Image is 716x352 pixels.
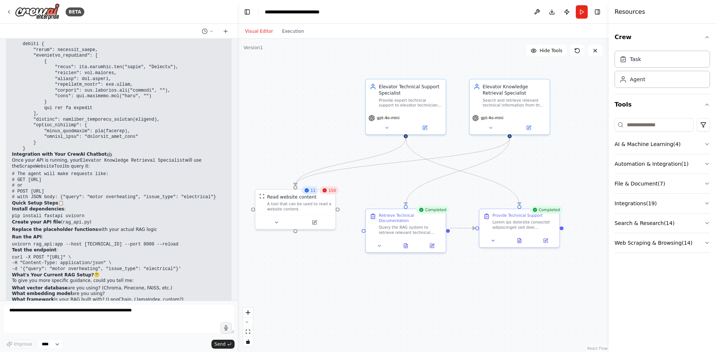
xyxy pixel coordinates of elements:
code: Elevator Knowledge Retrieval Specialist [80,158,185,163]
button: Open in side panel [510,124,547,132]
button: zoom out [243,317,253,327]
button: View output [506,237,533,245]
code: # The agent will make requests like: # GET [URL] # or # POST [URL] # with JSON body: {"query": "m... [12,171,216,200]
g: Edge from 1a82bbc4-f391-4c5f-8578-7cdad28e6fc1 to c782a038-5fc4-4f05-8566-064b6ddeec17 [292,138,513,185]
a: React Flow attribution [587,346,607,351]
div: Query the RAG system to retrieve relevant technical documentation for the technician's query: "{t... [379,225,442,235]
h2: 📋 [12,200,226,206]
button: Open in side panel [406,124,443,132]
button: fit view [243,327,253,337]
div: Task [630,56,641,63]
div: Lorem ips dolorsita consectet adipiscingeli sed doei temporinc, utlabor etd magnaali enimadmini'v... [492,219,555,230]
button: Improve [3,339,35,349]
g: Edge from f8dbe8df-be6e-4779-8d3f-85ac86a6da1a to 87fafb57-2267-41dd-a7af-9b67f8a09789 [450,225,475,231]
div: BETA [66,7,84,16]
code: curl -X POST "[URL]" \ -H "Content-Type: application/json" \ -d '{"query": "motor overheating", "... [12,255,181,272]
strong: Create your API file [12,219,61,225]
img: Logo [15,3,60,20]
div: Completed [416,206,449,214]
button: Send [211,340,235,349]
span: 11 [311,188,315,193]
strong: What framework [12,297,54,302]
p: : [12,234,226,240]
div: Provide Technical Support [492,213,543,218]
div: Elevator Knowledge Retrieval SpecialistSearch and retrieve relevant technical information from th... [469,79,550,135]
strong: Test the endpoint [12,247,56,253]
div: CompletedRetrieve Technical DocumentationQuery the RAG system to retrieve relevant technical docu... [365,209,446,253]
button: Execution [277,27,308,36]
div: Provide expert technical support to elevator technicians by analyzing their problems, retrieving ... [379,98,442,108]
span: Improve [14,341,32,347]
span: gpt-4o-mini [377,115,400,121]
span: Send [214,341,226,347]
button: Hide Tools [526,45,567,57]
h2: 🤔 [12,272,226,278]
button: Automation & Integration(1) [615,154,710,174]
button: Open in side panel [296,219,333,226]
strong: Replace the placeholder functions [12,227,98,232]
li: are you using? (Chroma, Pinecone, FAISS, etc.) [12,285,226,291]
button: zoom in [243,308,253,317]
div: Read website content [267,194,316,200]
strong: What embedding model [12,291,72,296]
button: Switch to previous chat [199,27,217,36]
div: CompletedProvide Technical SupportLorem ips dolorsita consectet adipiscingeli sed doei temporinc,... [479,209,560,248]
strong: What vector database [12,285,67,291]
span: Hide Tools [540,48,562,54]
p: : [12,247,226,253]
div: Crew [615,48,710,94]
button: AI & Machine Learning(4) [615,134,710,154]
div: Completed [530,206,562,214]
div: Elevator Knowledge Retrieval Specialist [483,83,546,96]
div: A tool that can be used to read a website content. [267,202,331,212]
button: File & Document(7) [615,174,710,193]
div: Tools [615,115,710,259]
strong: Install dependencies [12,206,64,212]
div: Elevator Technical Support SpecialistProvide expert technical support to elevator technicians by ... [365,79,446,135]
code: pip install fastapi uvicorn [12,213,84,219]
p: To give you more specific guidance, could you tell me: [12,278,226,284]
div: Retrieve Technical Documentation [379,213,442,223]
button: Search & Research(14) [615,213,710,233]
g: Edge from d987b033-995b-411a-9650-ed0e896129e0 to c782a038-5fc4-4f05-8566-064b6ddeec17 [292,138,409,185]
button: Tools [615,94,710,115]
div: Agent [630,76,645,83]
div: Search and retrieve relevant technical information from the elevator documentation database using... [483,98,546,108]
h2: 🤖 [12,152,226,158]
li: is your RAG built with? (LangChain, LlamaIndex, custom?) [12,297,226,303]
p: Once your API is running, your will use the to query it: [12,158,226,170]
g: Edge from d987b033-995b-411a-9650-ed0e896129e0 to 87fafb57-2267-41dd-a7af-9b67f8a09789 [402,138,522,205]
div: React Flow controls [243,308,253,346]
code: ScrapeWebsiteTool [19,164,65,169]
nav: breadcrumb [265,8,337,16]
p: with your actual RAG logic [12,227,226,233]
code: uvicorn rag_api:app --host [TECHNICAL_ID] --port 8000 --reload [12,242,178,247]
button: Hide left sidebar [242,7,252,17]
img: ScrapeWebsiteTool [259,194,264,199]
span: gpt-4o-mini [481,115,503,121]
li: are you using? [12,291,226,297]
code: rag_api.py [63,220,89,225]
button: Open in side panel [534,237,557,245]
button: Hide right sidebar [592,7,603,17]
strong: Run the API [12,234,42,240]
p: ( ) [12,219,226,226]
p: : [12,206,226,212]
strong: Quick Setup Steps [12,200,58,206]
div: 11150ScrapeWebsiteToolRead website contentA tool that can be used to read a website content. [255,189,336,230]
button: View output [392,242,420,250]
button: Web Scraping & Browsing(14) [615,233,710,253]
div: Version 1 [244,45,263,51]
button: toggle interactivity [243,337,253,346]
button: Open in side panel [421,242,443,250]
button: Visual Editor [241,27,277,36]
div: Elevator Technical Support Specialist [379,83,442,96]
span: 150 [329,188,336,193]
button: Crew [615,27,710,48]
g: Edge from 1a82bbc4-f391-4c5f-8578-7cdad28e6fc1 to f8dbe8df-be6e-4779-8d3f-85ac86a6da1a [402,138,513,205]
button: Click to speak your automation idea [220,322,232,333]
button: Start a new chat [220,27,232,36]
strong: What's Your Current RAG Setup? [12,272,94,278]
h4: Resources [615,7,645,16]
strong: Integration with Your CrewAI Chatbot [12,152,107,157]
